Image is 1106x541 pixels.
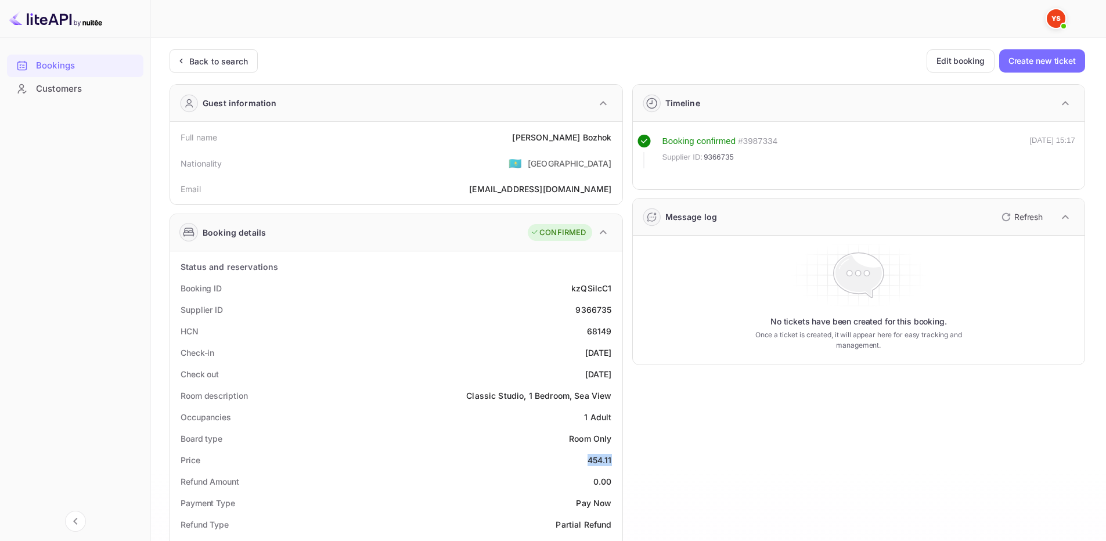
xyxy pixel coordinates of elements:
[999,49,1085,73] button: Create new ticket
[528,157,612,169] div: [GEOGRAPHIC_DATA]
[995,208,1047,226] button: Refresh
[181,368,219,380] div: Check out
[469,183,611,195] div: [EMAIL_ADDRESS][DOMAIN_NAME]
[1029,135,1075,168] div: [DATE] 15:17
[181,131,217,143] div: Full name
[1014,211,1043,223] p: Refresh
[512,131,611,143] div: [PERSON_NAME] Bozhok
[181,475,239,488] div: Refund Amount
[571,282,611,294] div: kzQSilcC1
[1047,9,1065,28] img: Yandex Support
[738,135,777,148] div: # 3987334
[593,475,612,488] div: 0.00
[65,511,86,532] button: Collapse navigation
[181,347,214,359] div: Check-in
[189,55,248,67] div: Back to search
[927,49,995,73] button: Edit booking
[585,347,612,359] div: [DATE]
[587,325,612,337] div: 68149
[36,82,138,96] div: Customers
[466,389,611,402] div: Classic Studio, 1 Bedroom, Sea View
[181,432,222,445] div: Board type
[585,368,612,380] div: [DATE]
[770,316,947,327] p: No tickets have been created for this booking.
[531,227,586,239] div: CONFIRMED
[569,432,611,445] div: Room Only
[9,9,102,28] img: LiteAPI logo
[181,282,222,294] div: Booking ID
[36,59,138,73] div: Bookings
[203,226,266,239] div: Booking details
[7,55,143,77] div: Bookings
[704,152,734,163] span: 9366735
[7,78,143,99] a: Customers
[7,78,143,100] div: Customers
[203,97,277,109] div: Guest information
[181,304,223,316] div: Supplier ID
[584,411,611,423] div: 1 Adult
[181,411,231,423] div: Occupancies
[588,454,612,466] div: 454.11
[181,261,278,273] div: Status and reservations
[181,183,201,195] div: Email
[181,518,229,531] div: Refund Type
[181,497,235,509] div: Payment Type
[181,389,247,402] div: Room description
[181,157,222,169] div: Nationality
[575,304,611,316] div: 9366735
[737,330,980,351] p: Once a ticket is created, it will appear here for easy tracking and management.
[662,152,703,163] span: Supplier ID:
[556,518,611,531] div: Partial Refund
[509,153,522,174] span: United States
[181,325,199,337] div: HCN
[576,497,611,509] div: Pay Now
[665,211,718,223] div: Message log
[665,97,700,109] div: Timeline
[662,135,736,148] div: Booking confirmed
[181,454,200,466] div: Price
[7,55,143,76] a: Bookings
